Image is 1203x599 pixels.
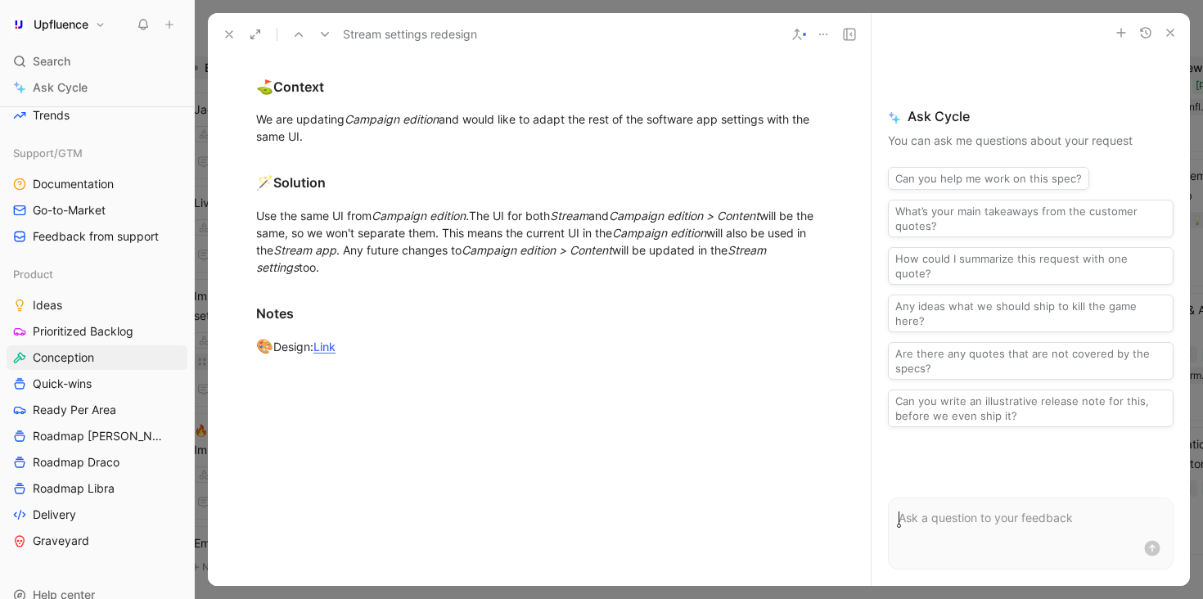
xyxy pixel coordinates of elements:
[33,349,94,366] span: Conception
[7,476,187,501] a: Roadmap Libra
[609,209,759,223] em: Campaign edition > Content
[256,304,822,323] div: Notes
[7,529,187,553] a: Graveyard
[462,243,612,257] em: Campaign edition > Content
[33,107,70,124] span: Trends
[33,507,76,523] span: Delivery
[33,533,89,549] span: Graveyard
[345,112,439,126] em: Campaign edition
[7,172,187,196] a: Documentation
[888,342,1174,380] button: Are there any quotes that are not covered by the specs?
[888,247,1174,285] button: How could I summarize this request with one quote?
[888,167,1089,190] button: Can you help me work on this spec?
[313,340,336,354] a: Link
[372,209,469,223] em: Campaign edition.
[33,376,92,392] span: Quick-wins
[256,174,273,191] span: 🪄
[888,295,1174,332] button: Any ideas what we should ship to kill the game here?
[33,402,116,418] span: Ready Per Area
[33,78,88,97] span: Ask Cycle
[7,75,187,100] a: Ask Cycle
[888,131,1174,151] p: You can ask me questions about your request
[7,13,110,36] button: UpfluenceUpfluence
[33,297,62,313] span: Ideas
[13,145,83,161] span: Support/GTM
[33,480,115,497] span: Roadmap Libra
[888,106,1174,126] span: Ask Cycle
[888,390,1174,427] button: Can you write an illustrative release note for this, before we even ship it?
[33,454,119,471] span: Roadmap Draco
[256,173,822,194] div: Solution
[256,207,822,276] div: Use the same UI from The UI for both and will be the same, so we won't separate them. This means ...
[33,428,166,444] span: Roadmap [PERSON_NAME]
[7,262,187,286] div: Product
[7,345,187,370] a: Conception
[7,319,187,344] a: Prioritized Backlog
[343,25,477,44] span: Stream settings redesign
[7,141,187,165] div: Support/GTM
[256,79,273,95] span: ⛳
[11,16,27,33] img: Upfluence
[7,502,187,527] a: Delivery
[888,200,1174,237] button: What’s your main takeaways from the customer quotes?
[33,323,133,340] span: Prioritized Backlog
[612,226,706,240] em: Campaign edition
[7,424,187,448] a: Roadmap [PERSON_NAME]
[273,243,336,257] em: Stream app
[34,17,88,32] h1: Upfluence
[7,372,187,396] a: Quick-wins
[7,450,187,475] a: Roadmap Draco
[550,209,588,223] em: Stream
[256,336,822,358] div: Design:
[33,52,70,71] span: Search
[7,262,187,553] div: ProductIdeasPrioritized BacklogConceptionQuick-winsReady Per AreaRoadmap [PERSON_NAME]Roadmap Dra...
[7,293,187,318] a: Ideas
[13,266,53,282] span: Product
[256,77,822,98] div: Context
[33,228,159,245] span: Feedback from support
[7,141,187,249] div: Support/GTMDocumentationGo-to-MarketFeedback from support
[7,49,187,74] div: Search
[33,202,106,218] span: Go-to-Market
[256,338,273,354] span: 🎨
[7,103,187,128] a: Trends
[7,224,187,249] a: Feedback from support
[256,243,769,274] em: Stream settings
[33,176,114,192] span: Documentation
[7,398,187,422] a: Ready Per Area
[256,110,822,145] div: We are updating and would like to adapt the rest of the software app settings with the same UI.
[7,198,187,223] a: Go-to-Market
